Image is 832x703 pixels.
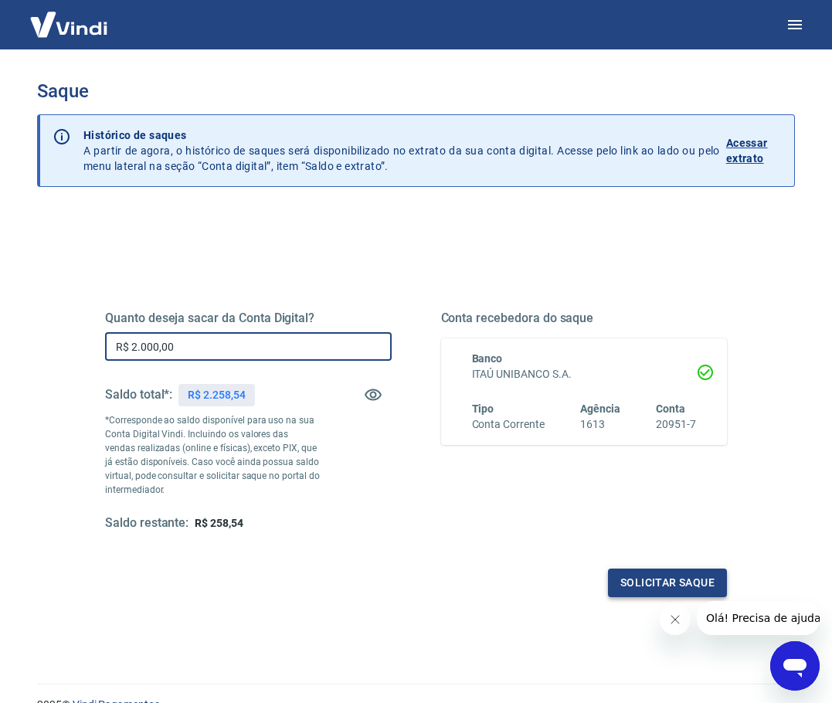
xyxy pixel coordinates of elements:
[105,311,392,326] h5: Quanto deseja sacar da Conta Digital?
[472,402,494,415] span: Tipo
[656,402,685,415] span: Conta
[19,1,119,48] img: Vindi
[105,387,172,402] h5: Saldo total*:
[656,416,696,433] h6: 20951-7
[726,127,782,174] a: Acessar extrato
[472,416,545,433] h6: Conta Corrente
[441,311,728,326] h5: Conta recebedora do saque
[580,416,620,433] h6: 1613
[697,601,820,635] iframe: Mensagem da empresa
[105,413,320,497] p: *Corresponde ao saldo disponível para uso na sua Conta Digital Vindi. Incluindo os valores das ve...
[188,387,245,403] p: R$ 2.258,54
[37,80,795,102] h3: Saque
[105,515,188,531] h5: Saldo restante:
[770,641,820,691] iframe: Botão para abrir a janela de mensagens
[83,127,720,143] p: Histórico de saques
[660,604,691,635] iframe: Fechar mensagem
[9,11,130,23] span: Olá! Precisa de ajuda?
[726,135,782,166] p: Acessar extrato
[472,352,503,365] span: Banco
[195,517,243,529] span: R$ 258,54
[580,402,620,415] span: Agência
[83,127,720,174] p: A partir de agora, o histórico de saques será disponibilizado no extrato da sua conta digital. Ac...
[608,569,727,597] button: Solicitar saque
[472,366,697,382] h6: ITAÚ UNIBANCO S.A.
